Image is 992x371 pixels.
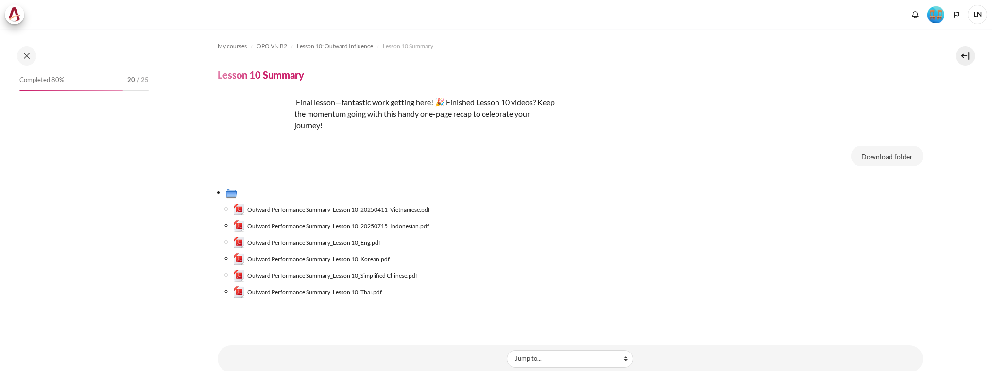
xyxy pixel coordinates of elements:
img: Outward Performance Summary_Lesson 10_Thai.pdf [233,286,245,298]
img: Outward Performance Summary_Lesson 10_Eng.pdf [233,237,245,248]
a: Outward Performance Summary_Lesson 10_Simplified Chinese.pdfOutward Performance Summary_Lesson 10... [233,270,418,282]
img: Outward Performance Summary_Lesson 10_Simplified Chinese.pdf [233,270,245,282]
span: / 25 [137,75,149,85]
span: Lesson 10 Summary [383,42,433,51]
a: Outward Performance Summary_Lesson 10_20250715_Indonesian.pdfOutward Performance Summary_Lesson 1... [233,220,429,232]
h4: Lesson 10 Summary [218,69,304,81]
span: LN [968,5,987,24]
img: dsd [218,96,291,169]
span: Outward Performance Summary_Lesson 10_Simplified Chinese.pdf [247,271,417,280]
a: Outward Performance Summary_Lesson 10_Korean.pdfOutward Performance Summary_Lesson 10_Korean.pdf [233,253,390,265]
a: Architeck Architeck [5,5,29,24]
div: 80% [19,90,123,91]
span: Outward Performance Summary_Lesson 10_20250411_Vietnamese.pdf [247,205,430,214]
span: My courses [218,42,247,51]
img: Architeck [8,7,21,22]
a: Outward Performance Summary_Lesson 10_Thai.pdfOutward Performance Summary_Lesson 10_Thai.pdf [233,286,382,298]
img: Outward Performance Summary_Lesson 10_20250715_Indonesian.pdf [233,220,245,232]
img: Outward Performance Summary_Lesson 10_Korean.pdf [233,253,245,265]
span: Completed 80% [19,75,64,85]
a: Lesson 10: Outward Influence [297,40,373,52]
span: OPO VN B2 [257,42,287,51]
button: Download folder [851,146,923,166]
img: Level #4 [927,6,944,23]
div: Level #4 [927,5,944,23]
span: 20 [127,75,135,85]
span: Outward Performance Summary_Lesson 10_Korean.pdf [247,255,390,264]
a: OPO VN B2 [257,40,287,52]
span: Outward Performance Summary_Lesson 10_20250715_Indonesian.pdf [247,222,429,230]
span: Final lesson—fantastic work getting here! 🎉 Finished Lesson 10 videos? Keep the momentum going wi... [294,97,555,130]
a: User menu [968,5,987,24]
nav: Navigation bar [218,38,923,54]
span: Lesson 10: Outward Influence [297,42,373,51]
a: Outward Performance Summary_Lesson 10_20250411_Vietnamese.pdfOutward Performance Summary_Lesson 1... [233,204,430,215]
a: Level #4 [924,5,948,23]
div: Show notification window with no new notifications [908,7,923,22]
img: Outward Performance Summary_Lesson 10_20250411_Vietnamese.pdf [233,204,245,215]
a: My courses [218,40,247,52]
span: Outward Performance Summary_Lesson 10_Thai.pdf [247,288,382,297]
a: Outward Performance Summary_Lesson 10_Eng.pdfOutward Performance Summary_Lesson 10_Eng.pdf [233,237,381,248]
span: Outward Performance Summary_Lesson 10_Eng.pdf [247,238,380,247]
button: Languages [949,7,964,22]
a: Lesson 10 Summary [383,40,433,52]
